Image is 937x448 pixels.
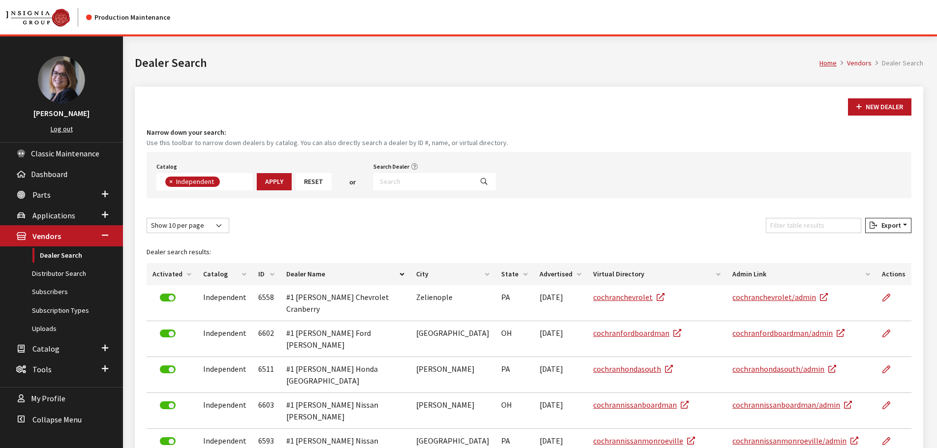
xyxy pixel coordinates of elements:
label: Catalog [156,162,177,171]
img: Kim Callahan Collins [38,56,85,103]
span: or [349,177,356,187]
span: Applications [32,210,75,220]
a: Edit Dealer [882,357,899,382]
a: cochranchevrolet/admin [732,292,828,302]
td: Independent [197,357,252,393]
td: 6558 [252,285,280,321]
td: [GEOGRAPHIC_DATA] [410,321,496,357]
a: cochranfordboardman/admin [732,328,845,338]
label: Search Dealer [373,162,409,171]
a: cochranhondasouth/admin [732,364,836,374]
a: cochranhondasouth [593,364,673,374]
li: Vendors [837,58,872,68]
td: [DATE] [534,393,587,429]
th: Admin Link: activate to sort column ascending [726,263,876,285]
input: Filter table results [766,218,861,233]
th: Dealer Name: activate to sort column descending [280,263,410,285]
label: Deactivate Dealer [160,365,176,373]
td: PA [495,357,533,393]
td: Independent [197,393,252,429]
td: [PERSON_NAME] [410,357,496,393]
button: New Dealer [848,98,911,116]
span: Export [877,221,901,230]
label: Deactivate Dealer [160,437,176,445]
label: Deactivate Dealer [160,294,176,301]
th: State: activate to sort column ascending [495,263,533,285]
img: Catalog Maintenance [6,9,70,27]
th: Actions [876,263,911,285]
button: Reset [296,173,332,190]
th: Virtual Directory: activate to sort column ascending [587,263,726,285]
td: [DATE] [534,321,587,357]
a: cochrannissanmonroeville/admin [732,436,858,446]
span: Independent [175,177,216,186]
th: Activated: activate to sort column ascending [147,263,197,285]
span: Collapse Menu [32,415,82,424]
th: ID: activate to sort column ascending [252,263,280,285]
span: Parts [32,190,51,200]
td: OH [495,321,533,357]
li: Dealer Search [872,58,923,68]
a: cochrannissanboardman [593,400,689,410]
td: #1 [PERSON_NAME] Ford [PERSON_NAME] [280,321,410,357]
th: Catalog: activate to sort column ascending [197,263,252,285]
h4: Narrow down your search: [147,127,911,138]
td: [PERSON_NAME] [410,393,496,429]
span: Tools [32,364,52,374]
td: OH [495,393,533,429]
span: Select [156,173,253,190]
label: Deactivate Dealer [160,401,176,409]
span: Dashboard [31,169,67,179]
th: Advertised: activate to sort column ascending [534,263,587,285]
h1: Dealer Search [135,54,819,72]
button: Search [472,173,496,190]
a: Log out [51,124,73,133]
td: PA [495,285,533,321]
a: cochrannissanmonroeville [593,436,695,446]
a: cochrannissanboardman/admin [732,400,852,410]
span: Catalog [32,344,60,354]
a: Edit Dealer [882,393,899,418]
td: 6603 [252,393,280,429]
td: Zelienople [410,285,496,321]
a: Edit Dealer [882,321,899,346]
li: Independent [165,177,220,187]
span: My Profile [31,394,65,404]
button: Apply [257,173,292,190]
caption: Dealer search results: [147,241,911,263]
label: Deactivate Dealer [160,329,176,337]
span: Vendors [32,232,61,241]
td: #1 [PERSON_NAME] Nissan [PERSON_NAME] [280,393,410,429]
td: 6511 [252,357,280,393]
td: #1 [PERSON_NAME] Chevrolet Cranberry [280,285,410,321]
button: Remove item [165,177,175,187]
a: Edit Dealer [882,285,899,310]
a: cochranchevrolet [593,292,665,302]
td: [DATE] [534,285,587,321]
td: Independent [197,321,252,357]
textarea: Search [222,178,228,187]
h3: [PERSON_NAME] [10,107,113,119]
a: cochranfordboardman [593,328,681,338]
span: Classic Maintenance [31,149,99,158]
td: 6602 [252,321,280,357]
button: Export [865,218,911,233]
small: Use this toolbar to narrow down dealers by catalog. You can also directly search a dealer by ID #... [147,138,911,148]
td: Independent [197,285,252,321]
th: City: activate to sort column ascending [410,263,496,285]
td: #1 [PERSON_NAME] Honda [GEOGRAPHIC_DATA] [280,357,410,393]
div: Production Maintenance [86,12,170,23]
a: Insignia Group logo [6,8,86,27]
a: Home [819,59,837,67]
span: × [169,177,173,186]
input: Search [373,173,473,190]
td: [DATE] [534,357,587,393]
